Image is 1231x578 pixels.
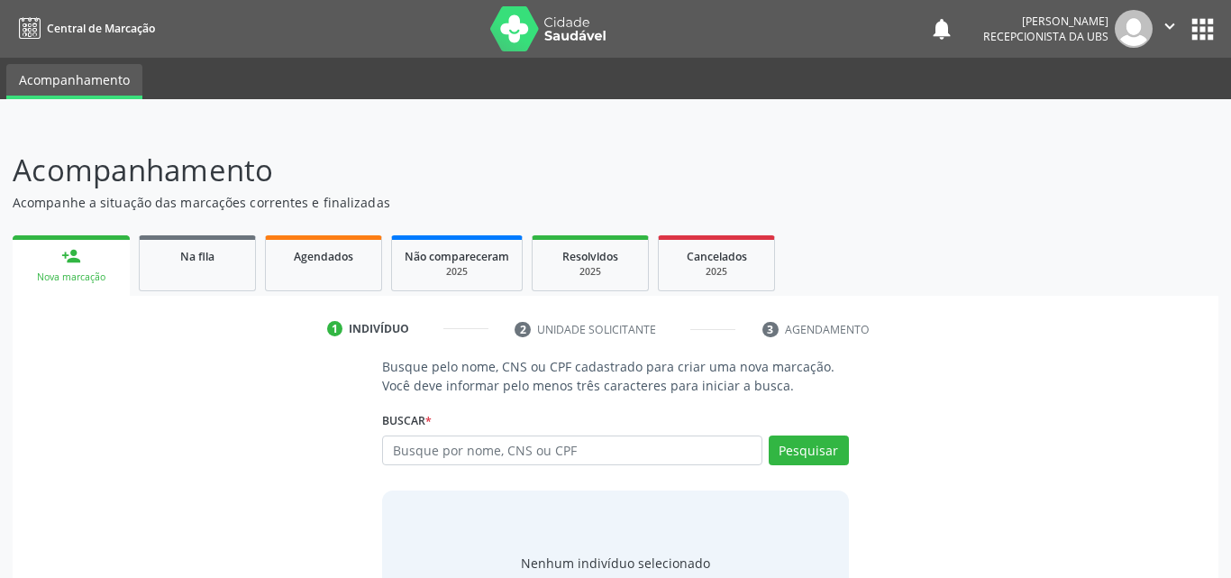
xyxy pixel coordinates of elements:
p: Acompanhamento [13,148,857,193]
span: Não compareceram [405,249,509,264]
a: Acompanhamento [6,64,142,99]
span: Recepcionista da UBS [983,29,1108,44]
span: Cancelados [687,249,747,264]
span: Agendados [294,249,353,264]
button: apps [1187,14,1218,45]
i:  [1160,16,1180,36]
div: Nenhum indivíduo selecionado [521,554,710,573]
div: Nova marcação [25,271,117,284]
input: Busque por nome, CNS ou CPF [382,436,762,466]
div: Indivíduo [349,321,409,337]
div: [PERSON_NAME] [983,14,1108,29]
label: Buscar [382,408,432,436]
div: 2025 [405,265,509,279]
div: 1 [327,321,343,337]
button: Pesquisar [769,436,849,466]
div: 2025 [545,265,635,279]
span: Na fila [180,249,214,264]
div: person_add [61,246,81,266]
img: img [1115,10,1153,48]
p: Acompanhe a situação das marcações correntes e finalizadas [13,193,857,212]
a: Central de Marcação [13,14,155,43]
span: Central de Marcação [47,21,155,36]
p: Busque pelo nome, CNS ou CPF cadastrado para criar uma nova marcação. Você deve informar pelo men... [382,357,849,395]
button:  [1153,10,1187,48]
button: notifications [929,16,954,41]
div: 2025 [671,265,761,279]
span: Resolvidos [562,249,618,264]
